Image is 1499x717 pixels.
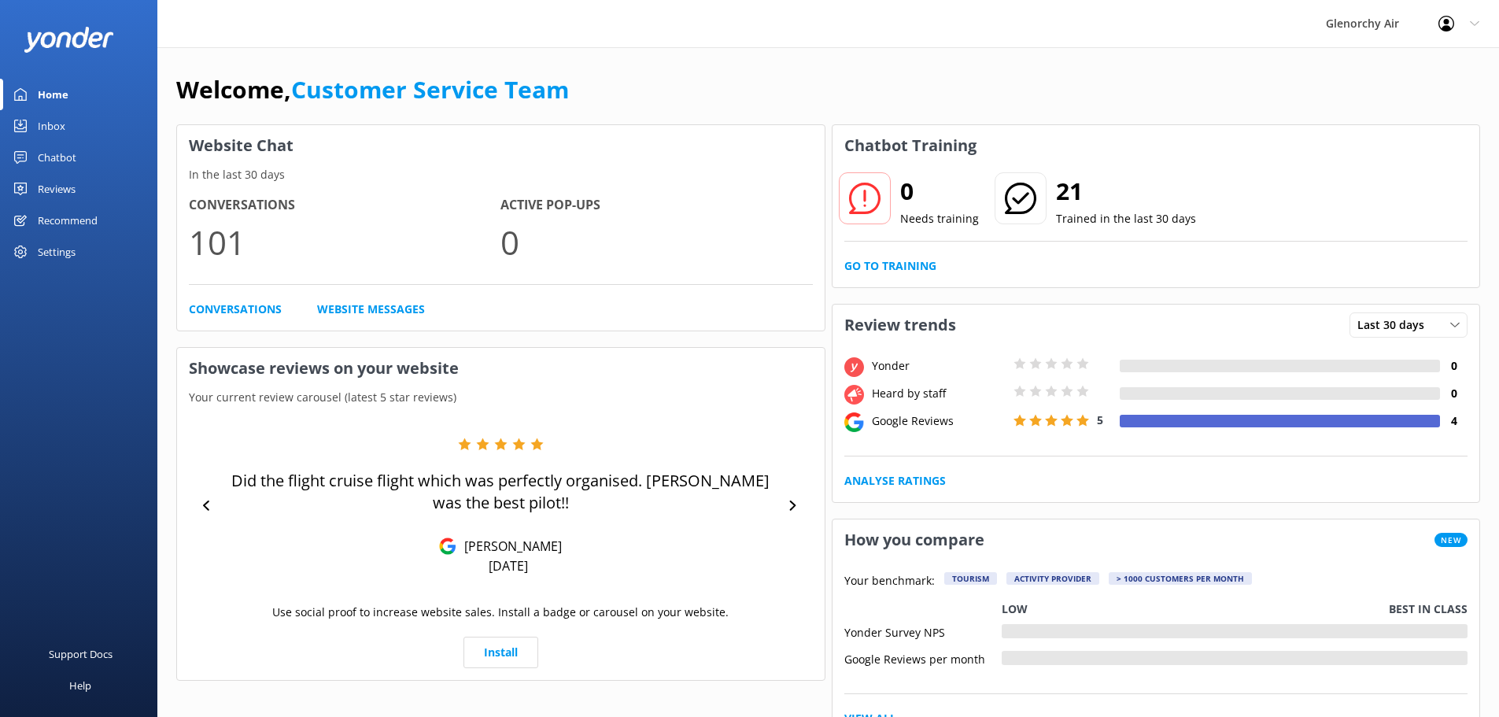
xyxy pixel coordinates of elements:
a: Conversations [189,301,282,318]
p: In the last 30 days [177,166,825,183]
p: Trained in the last 30 days [1056,210,1196,227]
div: Tourism [944,572,997,585]
p: Your benchmark: [844,572,935,591]
p: [DATE] [489,557,528,575]
div: Chatbot [38,142,76,173]
h4: Active Pop-ups [500,195,812,216]
a: Analyse Ratings [844,472,946,490]
span: Last 30 days [1357,316,1434,334]
a: Go to Training [844,257,936,275]
p: Your current review carousel (latest 5 star reviews) [177,389,825,406]
h3: How you compare [833,519,996,560]
div: Settings [38,236,76,268]
p: 0 [500,216,812,268]
h4: 0 [1440,385,1468,402]
div: Heard by staff [868,385,1010,402]
div: Reviews [38,173,76,205]
div: Support Docs [49,638,113,670]
a: Customer Service Team [291,73,569,105]
h4: Conversations [189,195,500,216]
div: Recommend [38,205,98,236]
h2: 0 [900,172,979,210]
a: Install [463,637,538,668]
div: Help [69,670,91,701]
div: Activity Provider [1006,572,1099,585]
img: Google Reviews [439,538,456,555]
h2: 21 [1056,172,1196,210]
h3: Website Chat [177,125,825,166]
h3: Chatbot Training [833,125,988,166]
h4: 0 [1440,357,1468,375]
div: Yonder Survey NPS [844,624,1002,638]
div: Google Reviews per month [844,651,1002,665]
p: Low [1002,601,1028,618]
p: Needs training [900,210,979,227]
h4: 4 [1440,412,1468,430]
div: > 1000 customers per month [1109,572,1252,585]
img: yonder-white-logo.png [24,27,114,53]
div: Inbox [38,110,65,142]
p: Did the flight cruise flight which was perfectly organised. [PERSON_NAME] was the best pilot!! [220,470,781,514]
span: New [1434,533,1468,547]
p: Best in class [1389,601,1468,618]
span: 5 [1097,412,1103,427]
h3: Showcase reviews on your website [177,348,825,389]
p: [PERSON_NAME] [456,538,562,555]
div: Yonder [868,357,1010,375]
p: Use social proof to increase website sales. Install a badge or carousel on your website. [272,604,729,621]
div: Home [38,79,68,110]
h3: Review trends [833,305,968,346]
div: Google Reviews [868,412,1010,430]
h1: Welcome, [176,71,569,109]
a: Website Messages [317,301,425,318]
p: 101 [189,216,500,268]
